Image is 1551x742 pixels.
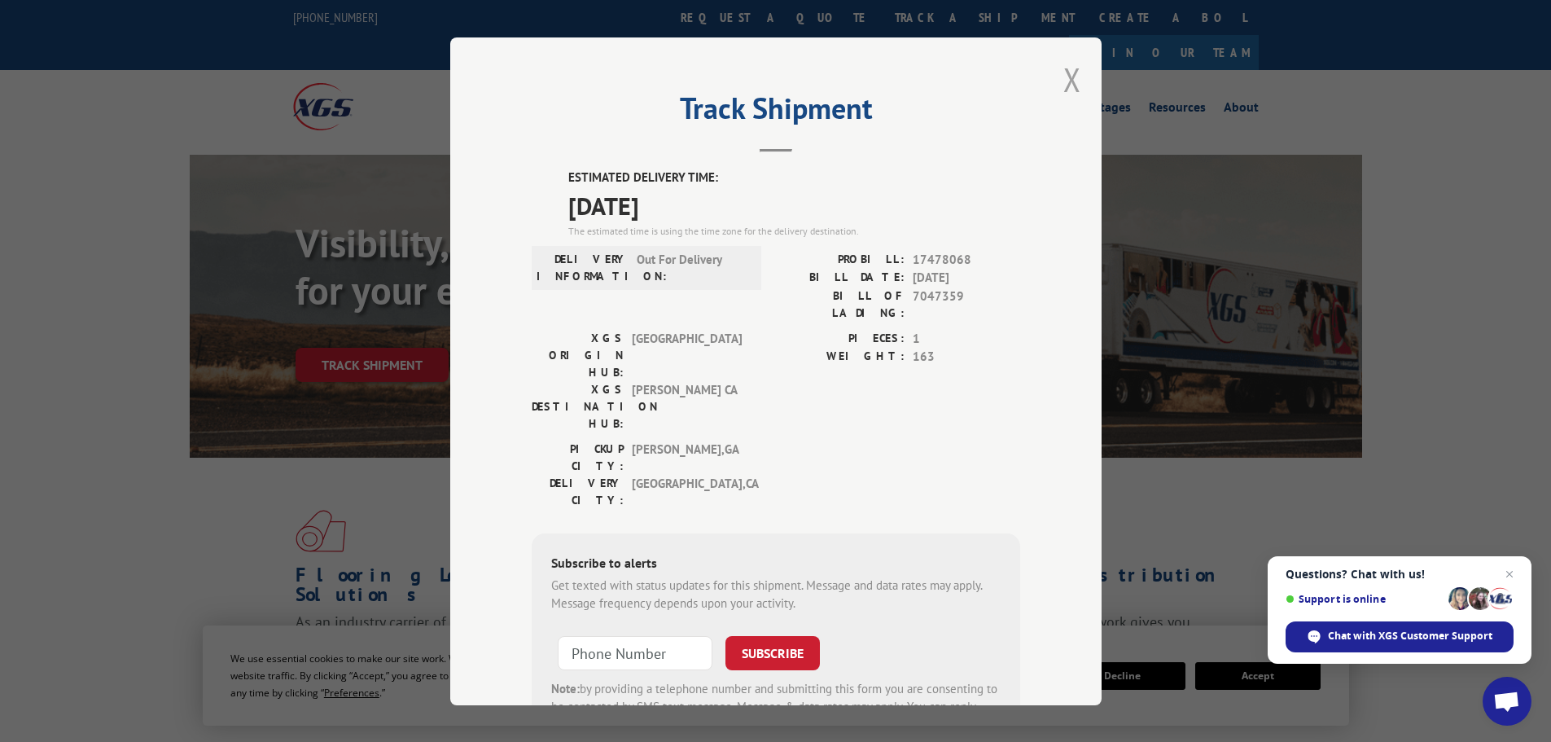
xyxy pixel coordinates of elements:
span: 1 [913,329,1020,348]
label: PIECES: [776,329,905,348]
label: PROBILL: [776,250,905,269]
span: Out For Delivery [637,250,747,284]
label: DELIVERY CITY: [532,474,624,508]
span: [PERSON_NAME] CA [632,380,742,432]
span: Questions? Chat with us! [1286,568,1514,581]
button: Close modal [1063,58,1081,101]
label: XGS ORIGIN HUB: [532,329,624,380]
label: BILL OF LADING: [776,287,905,321]
span: Chat with XGS Customer Support [1328,629,1492,643]
label: ESTIMATED DELIVERY TIME: [568,169,1020,187]
span: Close chat [1500,564,1519,584]
input: Phone Number [558,635,712,670]
div: by providing a telephone number and submitting this form you are consenting to be contacted by SM... [551,679,1001,735]
label: DELIVERY INFORMATION: [537,250,629,284]
span: [DATE] [913,269,1020,288]
h2: Track Shipment [532,97,1020,128]
div: Subscribe to alerts [551,552,1001,576]
span: 7047359 [913,287,1020,321]
strong: Note: [551,680,580,696]
span: 17478068 [913,250,1020,269]
div: Get texted with status updates for this shipment. Message and data rates may apply. Message frequ... [551,576,1001,612]
span: [DATE] [568,187,1020,223]
span: Support is online [1286,593,1443,605]
span: [GEOGRAPHIC_DATA] , CA [632,474,742,508]
div: The estimated time is using the time zone for the delivery destination. [568,223,1020,238]
button: SUBSCRIBE [725,635,820,670]
div: Open chat [1483,677,1531,726]
div: Chat with XGS Customer Support [1286,621,1514,652]
label: WEIGHT: [776,348,905,367]
label: PICKUP CITY: [532,440,624,474]
span: [GEOGRAPHIC_DATA] [632,329,742,380]
span: [PERSON_NAME] , GA [632,440,742,474]
span: 163 [913,348,1020,367]
label: XGS DESTINATION HUB: [532,380,624,432]
label: BILL DATE: [776,269,905,288]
